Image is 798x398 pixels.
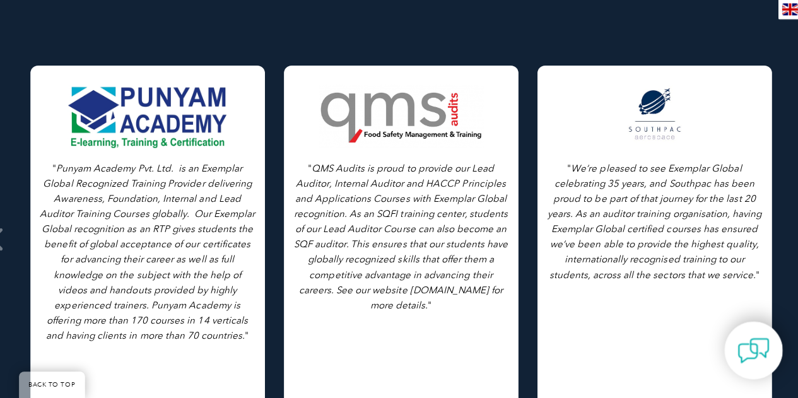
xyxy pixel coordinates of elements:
[545,163,758,281] i: We’re pleased to see Exemplar Global celebrating 35 years, and Southpac has been proud to be part...
[19,372,85,398] a: BACK TO TOP
[293,163,506,311] i: QMS Audits is proud to provide our Lead Auditor, Internal Auditor and HACCP Principles and Applic...
[292,161,507,313] p: " "
[544,161,759,283] p: " "
[778,5,794,17] img: en
[40,163,254,341] i: Punyam Academy Pvt. Ltd. is an Exemplar Global Recognized Training Provider delivering Awareness,...
[734,335,766,366] img: contact-chat.png
[40,161,254,343] p: " "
